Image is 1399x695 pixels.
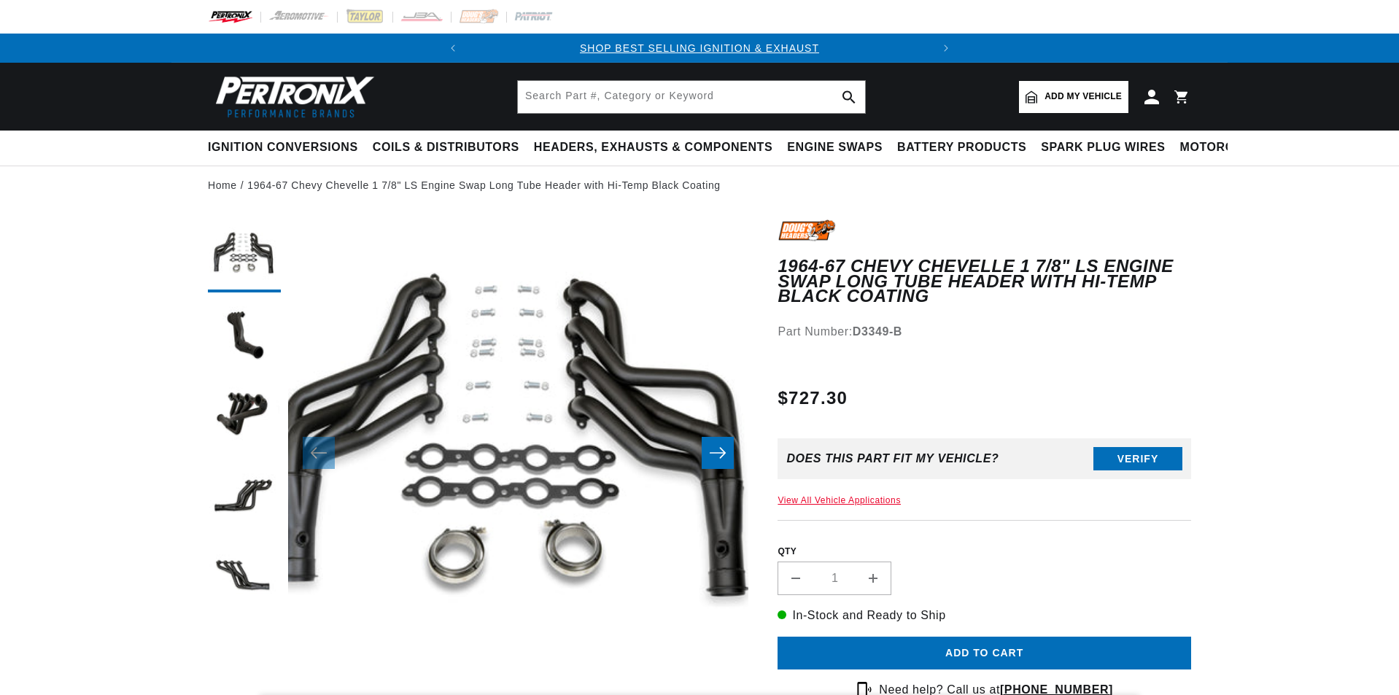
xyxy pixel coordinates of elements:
img: Pertronix [208,71,376,122]
button: search button [833,81,865,113]
slideshow-component: Translation missing: en.sections.announcements.announcement_bar [171,34,1228,63]
summary: Headers, Exhausts & Components [527,131,780,165]
a: SHOP BEST SELLING IGNITION & EXHAUST [580,42,819,54]
button: Slide left [303,437,335,469]
summary: Engine Swaps [780,131,890,165]
button: Load image 1 in gallery view [208,220,281,292]
summary: Ignition Conversions [208,131,365,165]
span: Ignition Conversions [208,140,358,155]
span: $727.30 [778,385,848,411]
label: QTY [778,545,1191,558]
div: Part Number: [778,322,1191,341]
summary: Battery Products [890,131,1034,165]
button: Load image 3 in gallery view [208,380,281,453]
span: Add my vehicle [1045,90,1122,104]
span: Coils & Distributors [373,140,519,155]
summary: Coils & Distributors [365,131,527,165]
a: 1964-67 Chevy Chevelle 1 7/8" LS Engine Swap Long Tube Header with Hi-Temp Black Coating [247,177,720,193]
div: Does This part fit My vehicle? [786,452,999,465]
button: Slide right [702,437,734,469]
input: Search Part #, Category or Keyword [518,81,865,113]
span: Headers, Exhausts & Components [534,140,772,155]
span: Engine Swaps [787,140,883,155]
a: Add my vehicle [1019,81,1128,113]
div: Announcement [468,40,931,56]
button: Load image 5 in gallery view [208,540,281,613]
button: Verify [1093,447,1182,470]
h1: 1964-67 Chevy Chevelle 1 7/8" LS Engine Swap Long Tube Header with Hi-Temp Black Coating [778,259,1191,303]
button: Load image 4 in gallery view [208,460,281,533]
a: View All Vehicle Applications [778,495,901,505]
strong: D3349-B [853,325,902,338]
p: In-Stock and Ready to Ship [778,606,1191,625]
div: 1 of 2 [468,40,931,56]
span: Spark Plug Wires [1041,140,1165,155]
span: Battery Products [897,140,1026,155]
media-gallery: Gallery Viewer [208,220,748,687]
span: Motorcycle [1180,140,1267,155]
button: Add to cart [778,637,1191,669]
button: Translation missing: en.sections.announcements.next_announcement [931,34,961,63]
nav: breadcrumbs [208,177,1191,193]
button: Translation missing: en.sections.announcements.previous_announcement [438,34,468,63]
summary: Spark Plug Wires [1034,131,1172,165]
a: Home [208,177,237,193]
button: Load image 2 in gallery view [208,300,281,373]
summary: Motorcycle [1173,131,1274,165]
